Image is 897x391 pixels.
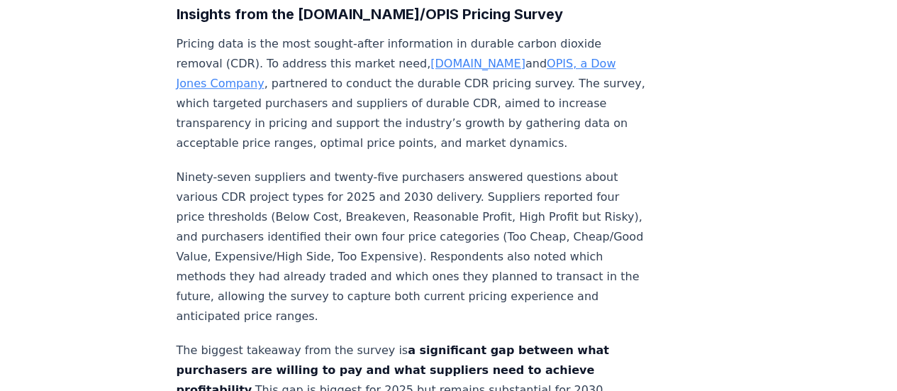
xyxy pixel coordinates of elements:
[177,167,646,326] p: Ninety-seven suppliers and twenty-five purchasers answered questions about various CDR project ty...
[430,57,525,70] a: [DOMAIN_NAME]
[177,6,563,23] strong: Insights from the [DOMAIN_NAME]/OPIS Pricing Survey
[177,34,646,153] p: Pricing data is the most sought-after information in durable carbon dioxide removal (CDR). To add...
